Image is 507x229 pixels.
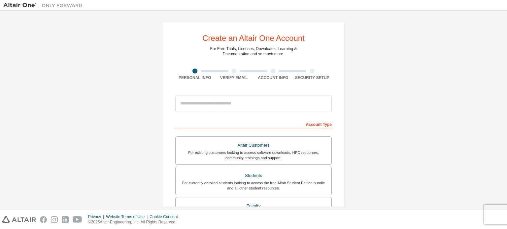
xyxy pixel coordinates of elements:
img: Altair One [3,2,86,9]
div: Students [180,171,327,180]
img: linkedin.svg [62,216,69,223]
div: For currently enrolled students looking to access the free Altair Student Edition bundle and all ... [180,180,327,191]
img: youtube.svg [73,216,82,223]
div: For existing customers looking to access software downloads, HPC resources, community, trainings ... [180,150,327,160]
div: Cookie Consent [150,214,182,219]
img: facebook.svg [40,216,47,223]
div: Altair Customers [180,141,327,150]
img: altair_logo.svg [2,216,36,223]
div: Create an Altair One Account [202,34,305,42]
img: instagram.svg [51,216,58,223]
p: © 2025 Altair Engineering, Inc. All Rights Reserved. [88,219,182,225]
div: Personal Info [175,75,215,80]
div: Privacy [88,214,106,219]
div: Website Terms of Use [106,214,150,219]
div: Security Setup [293,75,332,80]
div: Account Type [175,119,332,129]
div: Faculty [180,201,327,211]
div: Account Info [253,75,293,80]
div: Verify Email [215,75,254,80]
div: For Free Trials, Licenses, Downloads, Learning & Documentation and so much more. [210,46,297,57]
